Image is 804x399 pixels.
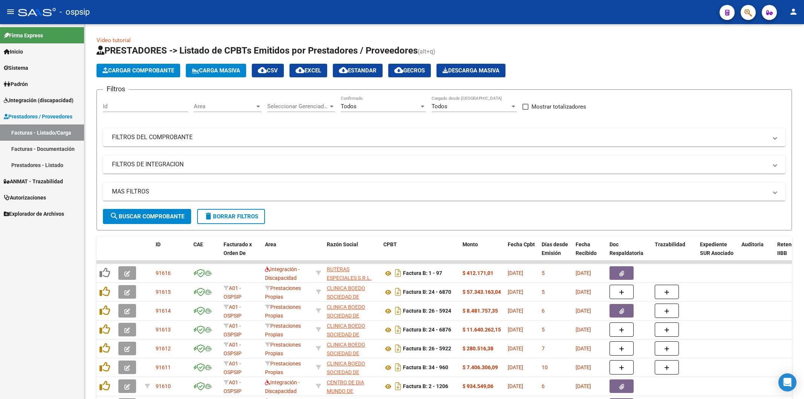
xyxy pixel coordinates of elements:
[542,241,568,256] span: Días desde Emisión
[103,183,786,201] mat-expansion-panel-header: MAS FILTROS
[258,66,267,75] mat-icon: cloud_download
[403,327,451,333] strong: Factura B: 24 - 6876
[333,64,383,77] button: Estandar
[156,345,171,351] span: 91612
[462,327,501,333] strong: $ 11.640.262,15
[156,327,171,333] span: 91613
[459,236,505,270] datatable-header-cell: Monto
[221,236,262,270] datatable-header-cell: Facturado x Orden De
[462,364,498,370] strong: $ 7.406.306,09
[777,241,802,256] span: Retencion IIBB
[339,67,377,74] span: Estandar
[265,342,301,356] span: Prestaciones Propias
[542,327,545,333] span: 5
[403,384,448,390] strong: Factura B: 2 - 1206
[327,303,377,319] div: 30546173646
[508,308,523,314] span: [DATE]
[738,236,774,270] datatable-header-cell: Auditoria
[60,4,90,20] span: - ospsip
[403,365,448,371] strong: Factura B: 34 - 960
[542,383,545,389] span: 6
[258,67,278,74] span: CSV
[265,241,276,247] span: Area
[4,112,72,121] span: Prestadores / Proveedores
[393,361,403,373] i: Descargar documento
[508,270,523,276] span: [DATE]
[103,209,191,224] button: Buscar Comprobante
[296,67,321,74] span: EXCEL
[4,193,46,202] span: Autorizaciones
[436,64,505,77] app-download-masive: Descarga masiva de comprobantes (adjuntos)
[153,236,190,270] datatable-header-cell: ID
[224,241,252,256] span: Facturado x Orden De
[96,37,131,44] a: Video tutorial
[403,289,451,295] strong: Factura B: 24 - 6870
[462,383,493,389] strong: $ 934.549,06
[96,45,418,56] span: PRESTADORES -> Listado de CPBTs Emitidos por Prestadores / Proveedores
[380,236,459,270] datatable-header-cell: CPBT
[327,284,377,300] div: 30546173646
[341,103,357,110] span: Todos
[576,327,591,333] span: [DATE]
[156,383,171,389] span: 91610
[542,270,545,276] span: 5
[327,285,373,317] span: CLINICA BOEDO SOCIEDAD DE RESPONSABILIDAD LIMITADA
[192,67,240,74] span: Carga Masiva
[576,345,591,351] span: [DATE]
[327,341,377,356] div: 30546173646
[103,155,786,173] mat-expansion-panel-header: FILTROS DE INTEGRACION
[576,383,591,389] span: [DATE]
[112,133,767,141] mat-panel-title: FILTROS DEL COMPROBANTE
[403,308,451,314] strong: Factura B: 26 - 5924
[542,364,548,370] span: 10
[4,48,23,56] span: Inicio
[4,177,63,186] span: ANMAT - Trazabilidad
[265,379,300,394] span: Integración - Discapacidad
[508,327,523,333] span: [DATE]
[539,236,573,270] datatable-header-cell: Días desde Emisión
[697,236,738,270] datatable-header-cell: Expediente SUR Asociado
[156,308,171,314] span: 91614
[542,345,545,351] span: 7
[339,66,348,75] mat-icon: cloud_download
[655,241,685,247] span: Trazabilidad
[156,241,161,247] span: ID
[156,270,171,276] span: 91616
[576,241,597,256] span: Fecha Recibido
[194,103,255,110] span: Area
[418,48,435,55] span: (alt+q)
[327,241,358,247] span: Razón Social
[508,345,523,351] span: [DATE]
[388,64,431,77] button: Gecros
[576,308,591,314] span: [DATE]
[327,322,377,338] div: 30546173646
[462,289,501,295] strong: $ 57.343.163,04
[296,66,305,75] mat-icon: cloud_download
[224,342,242,356] span: A01 - OSPSIP
[265,323,301,338] span: Prestaciones Propias
[508,289,523,295] span: [DATE]
[4,64,28,72] span: Sistema
[327,342,373,373] span: CLINICA BOEDO SOCIEDAD DE RESPONSABILIDAD LIMITADA
[327,266,372,281] span: RUTERAS ESPECIALES S.R.L.
[393,286,403,298] i: Descargar documento
[542,308,545,314] span: 6
[393,305,403,317] i: Descargar documento
[573,236,606,270] datatable-header-cell: Fecha Recibido
[531,102,586,111] span: Mostrar totalizadores
[505,236,539,270] datatable-header-cell: Fecha Cpbt
[103,67,174,74] span: Cargar Comprobante
[394,67,425,74] span: Gecros
[700,241,734,256] span: Expediente SUR Asociado
[327,265,377,281] div: 30718052919
[265,285,301,300] span: Prestaciones Propias
[4,210,64,218] span: Explorador de Archivos
[267,103,328,110] span: Seleccionar Gerenciador
[110,213,184,220] span: Buscar Comprobante
[4,96,74,104] span: Integración (discapacidad)
[96,64,180,77] button: Cargar Comprobante
[393,380,403,392] i: Descargar documento
[186,64,246,77] button: Carga Masiva
[262,236,313,270] datatable-header-cell: Area
[112,160,767,169] mat-panel-title: FILTROS DE INTEGRACION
